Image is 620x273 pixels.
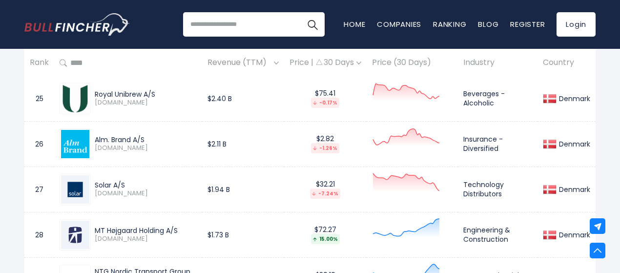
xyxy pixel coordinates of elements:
[458,167,537,212] td: Technology Distributors
[300,12,325,37] button: Search
[557,140,590,148] div: Denmark
[202,121,284,167] td: $2.11 B
[202,212,284,257] td: $1.73 B
[537,49,596,78] th: Country
[433,19,466,29] a: Ranking
[24,76,54,121] td: 25
[95,189,197,198] span: [DOMAIN_NAME]
[61,84,89,113] img: RBREW.CO.png
[24,49,54,78] th: Rank
[95,135,197,144] div: Alm. Brand A/S
[478,19,498,29] a: Blog
[24,121,54,167] td: 26
[458,121,537,167] td: Insurance - Diversified
[24,13,129,36] a: Go to homepage
[95,226,197,235] div: MT Højgaard Holding A/S
[367,49,458,78] th: Price (30 Days)
[557,12,596,37] a: Login
[311,143,339,153] div: -1.26%
[289,134,361,153] div: $2.82
[95,144,197,152] span: [DOMAIN_NAME]
[95,99,197,107] span: [DOMAIN_NAME]
[24,13,130,36] img: Bullfincher logo
[458,212,537,257] td: Engineering & Construction
[95,181,197,189] div: Solar A/S
[202,167,284,212] td: $1.94 B
[61,221,89,249] img: MTHH.CO.png
[458,49,537,78] th: Industry
[557,94,590,103] div: Denmark
[289,89,361,108] div: $75.41
[24,212,54,257] td: 28
[202,76,284,121] td: $2.40 B
[458,76,537,121] td: Beverages - Alcoholic
[95,235,197,243] span: [DOMAIN_NAME]
[311,98,339,108] div: -0.17%
[557,185,590,194] div: Denmark
[310,189,340,199] div: -7.24%
[377,19,421,29] a: Companies
[207,56,271,71] span: Revenue (TTM)
[510,19,545,29] a: Register
[311,234,340,244] div: 15.00%
[344,19,365,29] a: Home
[289,180,361,199] div: $32.21
[95,90,197,99] div: Royal Unibrew A/S
[289,225,361,244] div: $72.27
[24,167,54,212] td: 27
[61,130,89,158] img: ALMB.CO.png
[557,231,590,239] div: Denmark
[61,175,89,204] img: SOLAR-B.CO.png
[289,58,361,68] div: Price | 30 Days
